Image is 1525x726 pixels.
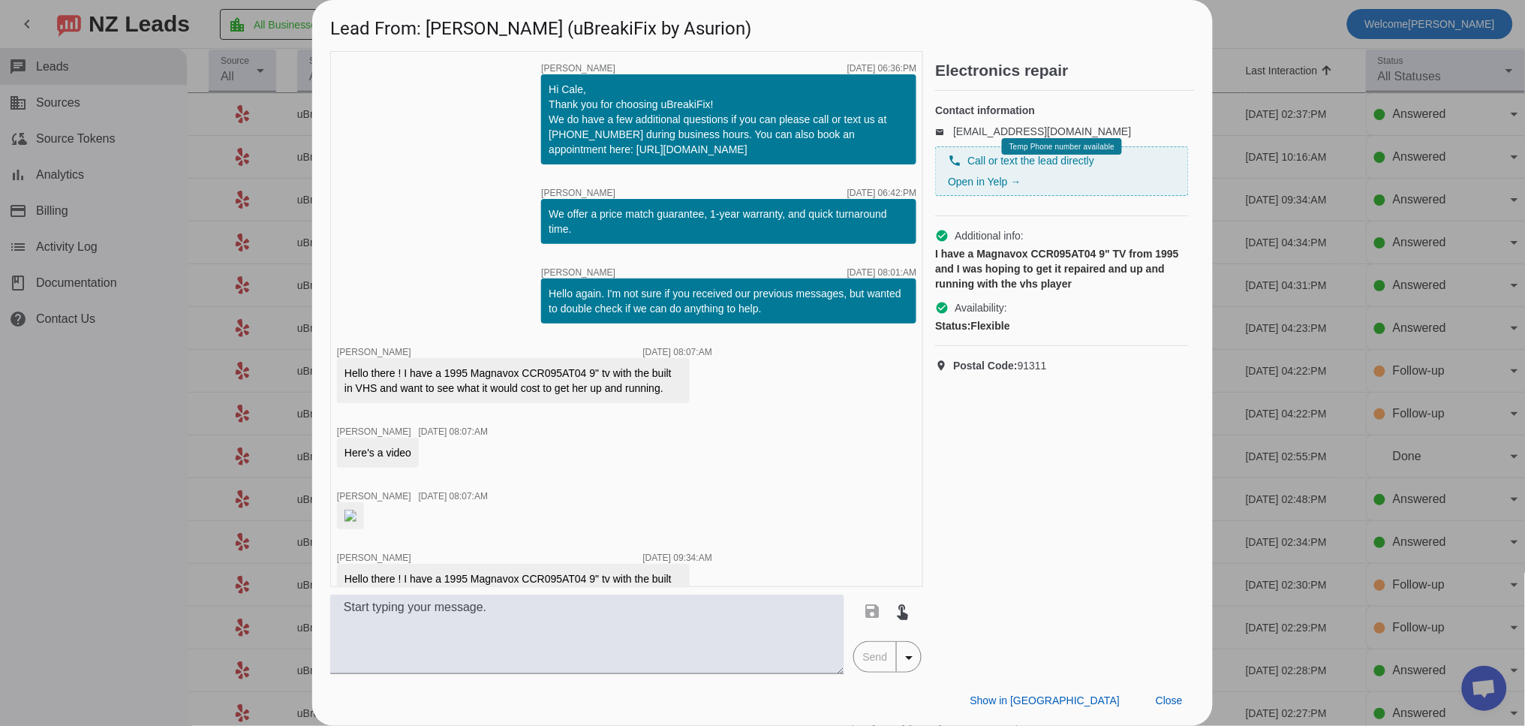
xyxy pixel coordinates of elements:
[847,268,916,277] div: [DATE] 08:01:AM
[541,64,615,73] span: [PERSON_NAME]
[935,229,949,243] mat-icon: check_circle
[541,268,615,277] span: [PERSON_NAME]
[643,348,712,357] div: [DATE] 08:07:AM
[419,492,488,501] div: [DATE] 08:07:AM
[967,153,1094,168] span: Call or text the lead directly
[337,553,411,563] span: [PERSON_NAME]
[948,154,961,167] mat-icon: phone
[419,427,488,436] div: [DATE] 08:07:AM
[549,206,909,236] div: We offer a price match guarantee, 1-year warranty, and quick turnaround time. ​
[1156,694,1183,706] span: Close
[344,445,411,460] div: Here's a video
[337,347,411,357] span: [PERSON_NAME]
[935,301,949,315] mat-icon: check_circle
[549,82,909,157] div: Hi Cale, Thank you for choosing uBreakiFix! We do have a few additional questions if you can plea...
[935,128,953,135] mat-icon: email
[935,63,1195,78] h2: Electronics repair
[953,360,1018,372] strong: Postal Code:
[344,366,682,396] div: Hello there ! I have a 1995 Magnavox CCR095AT04 9" tv with the built in VHS and want to see what ...
[549,286,909,316] div: Hello again. I'm not sure if you received our previous messages, but wanted to double check if we...
[1009,143,1114,151] span: Temp Phone number available
[935,320,970,332] strong: Status:
[337,426,411,437] span: [PERSON_NAME]
[900,649,918,667] mat-icon: arrow_drop_down
[847,64,916,73] div: [DATE] 06:36:PM
[1144,687,1195,714] button: Close
[337,491,411,502] span: [PERSON_NAME]
[953,358,1047,373] span: 91311
[935,318,1189,333] div: Flexible
[955,228,1024,243] span: Additional info:
[935,103,1189,118] h4: Contact information
[541,188,615,197] span: [PERSON_NAME]
[894,602,912,620] mat-icon: touch_app
[953,125,1131,137] a: [EMAIL_ADDRESS][DOMAIN_NAME]
[847,188,916,197] div: [DATE] 06:42:PM
[643,553,712,562] div: [DATE] 09:34:AM
[948,176,1021,188] a: Open in Yelp →
[344,510,356,522] img: raw
[955,300,1007,315] span: Availability:
[935,360,953,372] mat-icon: location_on
[970,694,1120,706] span: Show in [GEOGRAPHIC_DATA]
[958,687,1132,714] button: Show in [GEOGRAPHIC_DATA]
[344,571,682,601] div: Hello there ! I have a 1995 Magnavox CCR095AT04 9" tv with the built in VHS and want to see what ...
[935,246,1189,291] div: I have a Magnavox CCR095AT04 9" TV from 1995 and I was hoping to get it repaired and up and runni...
